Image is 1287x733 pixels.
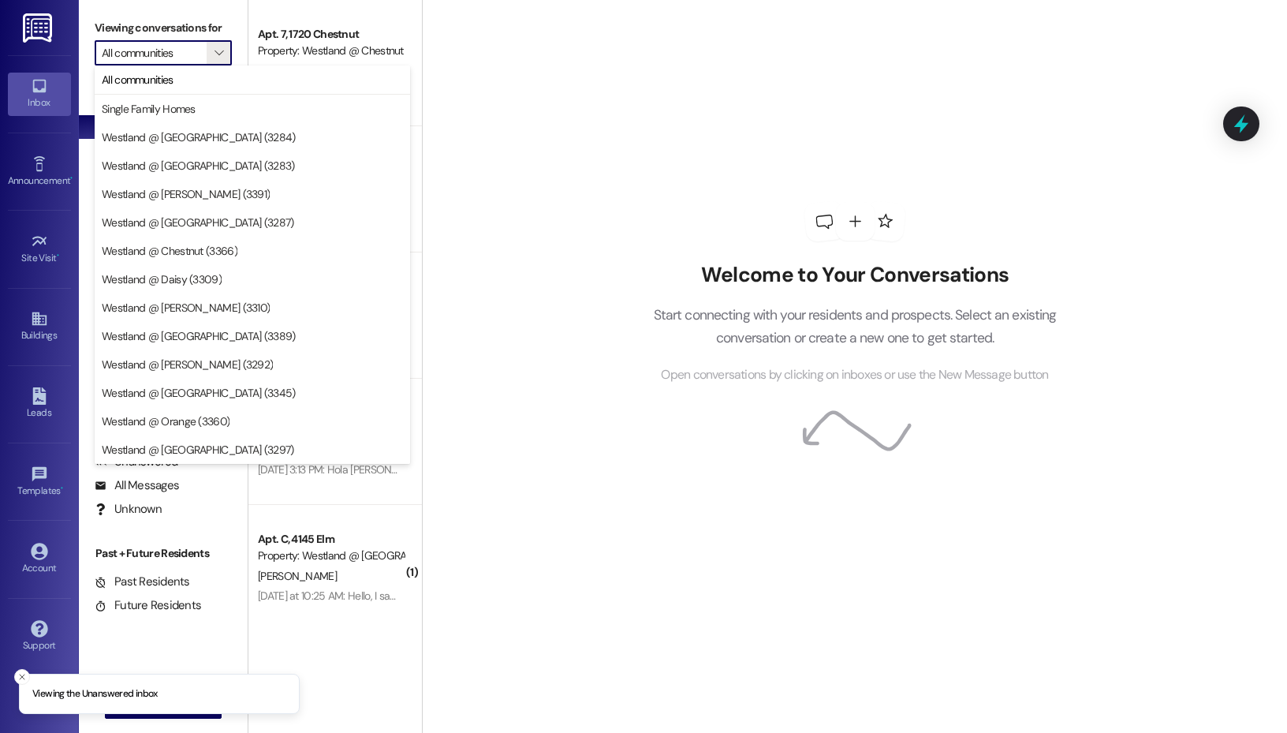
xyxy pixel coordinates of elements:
div: [DATE] at 10:25 AM: Hello, I saw the rent increase notice. I know I'm in a month to month lease. ... [258,589,1214,603]
div: Future Residents [95,597,201,614]
div: Prospects + Residents [79,89,248,106]
a: Buildings [8,305,71,348]
span: Westland @ [GEOGRAPHIC_DATA] (3287) [102,215,294,230]
span: Westland @ [PERSON_NAME] (3310) [102,300,270,316]
span: Open conversations by clicking on inboxes or use the New Message button [661,365,1048,385]
div: Past + Future Residents [79,545,248,562]
span: [PERSON_NAME] [258,64,337,78]
a: Support [8,615,71,658]
span: • [57,250,59,261]
div: Residents [79,424,248,441]
button: Close toast [14,669,30,685]
span: • [70,173,73,184]
span: • [61,483,63,494]
div: [DATE] 3:13 PM: Hola [PERSON_NAME] soy [PERSON_NAME] cuanto tenemos que pagar por los 11 [PERSON_... [258,462,864,477]
a: Site Visit • [8,228,71,271]
div: Prospects [79,305,248,321]
span: Westland @ [PERSON_NAME] (3292) [102,357,273,372]
span: Westland @ [GEOGRAPHIC_DATA] (3283) [102,158,295,174]
span: All communities [102,72,173,88]
label: Viewing conversations for [95,16,232,40]
span: Westland @ [GEOGRAPHIC_DATA] (3297) [102,442,294,458]
i:  [214,47,223,59]
span: Westland @ [GEOGRAPHIC_DATA] (3284) [102,129,296,145]
div: Unknown [95,501,162,518]
div: Property: Westland @ Chestnut (3366) [258,43,404,59]
span: Westland @ [GEOGRAPHIC_DATA] (3345) [102,385,296,401]
span: Westland @ [PERSON_NAME] (3391) [102,186,270,202]
input: All communities [102,40,207,65]
a: Inbox [8,73,71,115]
a: Account [8,538,71,581]
div: Apt. 7, 1720 Chestnut [258,26,404,43]
a: Leads [8,383,71,425]
div: Past Residents [95,574,190,590]
span: Single Family Homes [102,101,196,117]
span: Westland @ Orange (3360) [102,413,229,429]
a: Templates • [8,461,71,503]
span: Westland @ [GEOGRAPHIC_DATA] (3389) [102,328,296,344]
span: Westland @ Chestnut (3366) [102,243,237,259]
div: Property: Westland @ [GEOGRAPHIC_DATA] (3389) [258,548,404,564]
div: Apt. C, 4145 Elm [258,531,404,548]
p: Viewing the Unanswered inbox [32,687,158,701]
p: Start connecting with your residents and prospects. Select an existing conversation or create a n... [629,304,1080,349]
div: All Messages [95,477,179,494]
img: ResiDesk Logo [23,13,55,43]
span: [PERSON_NAME] [258,569,337,583]
span: Westland @ Daisy (3309) [102,271,222,287]
h2: Welcome to Your Conversations [629,263,1080,288]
